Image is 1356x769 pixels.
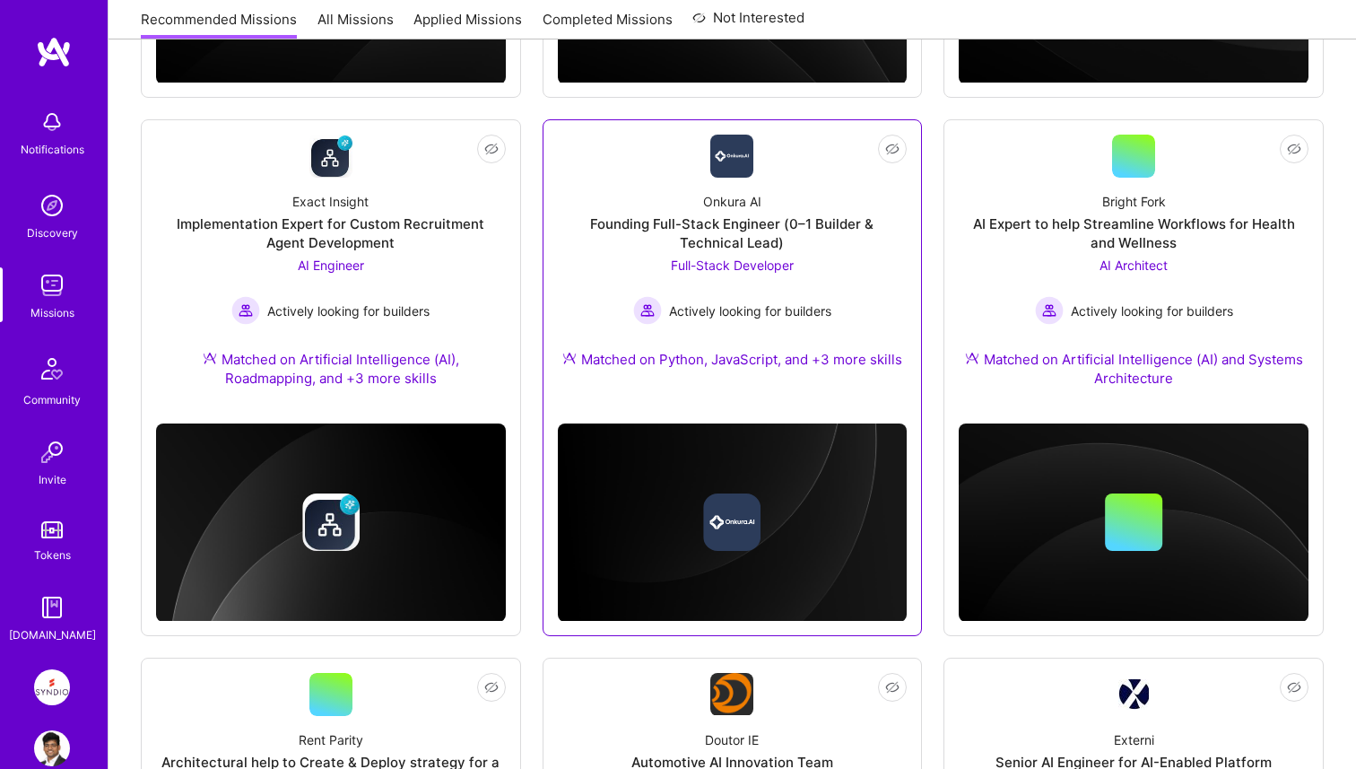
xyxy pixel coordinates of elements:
div: Matched on Artificial Intelligence (AI) and Systems Architecture [959,350,1308,388]
a: Not Interested [692,7,804,39]
div: Founding Full-Stack Engineer (0–1 Builder & Technical Lead) [558,214,908,252]
img: cover [156,424,506,622]
div: Onkura AI [703,192,761,211]
a: Team for: Transformation Engine Modernization [30,669,74,705]
img: Company Logo [710,673,753,714]
div: [DOMAIN_NAME] [9,625,96,644]
img: Team for: Transformation Engine Modernization [34,669,70,705]
img: bell [34,104,70,140]
img: Company Logo [1118,679,1149,710]
span: AI Architect [1100,258,1168,273]
div: Exact Insight [292,192,369,211]
div: Notifications [21,140,84,159]
i: icon EyeClosed [885,142,900,156]
img: cover [959,424,1308,622]
div: Rent Parity [299,730,363,749]
img: Actively looking for builders [633,296,662,325]
div: Matched on Python, JavaScript, and +3 more skills [562,350,902,369]
div: Invite [39,470,66,489]
i: icon EyeClosed [1287,142,1301,156]
div: Doutor IE [705,730,759,749]
a: Recommended Missions [141,10,297,39]
div: AI Expert to help Streamline Workflows for Health and Wellness [959,214,1308,252]
img: Company logo [302,494,360,551]
img: logo [36,36,72,68]
img: Company Logo [710,135,753,178]
span: Actively looking for builders [267,301,430,320]
img: discovery [34,188,70,223]
a: Company LogoExact InsightImplementation Expert for Custom Recruitment Agent DevelopmentAI Enginee... [156,135,506,409]
img: Ateam Purple Icon [965,351,979,365]
div: Discovery [27,223,78,242]
img: Community [30,347,74,390]
img: tokens [41,521,63,538]
img: guide book [34,590,70,625]
img: Ateam Purple Icon [562,351,577,365]
i: icon EyeClosed [1287,680,1301,695]
div: Community [23,390,81,409]
i: icon EyeClosed [484,142,499,156]
div: Matched on Artificial Intelligence (AI), Roadmapping, and +3 more skills [156,350,506,388]
img: Company Logo [309,135,352,178]
div: Missions [30,303,74,322]
i: icon EyeClosed [885,680,900,695]
span: AI Engineer [298,258,364,273]
img: Actively looking for builders [1035,296,1064,325]
i: icon EyeClosed [484,680,499,695]
div: Externi [1114,730,1154,749]
div: Implementation Expert for Custom Recruitment Agent Development [156,214,506,252]
img: cover [558,424,908,622]
a: All Missions [317,10,394,39]
div: Tokens [34,546,71,564]
span: Actively looking for builders [669,301,831,320]
a: User Avatar [30,730,74,766]
a: Company LogoOnkura AIFounding Full-Stack Engineer (0–1 Builder & Technical Lead)Full-Stack Develo... [558,135,908,390]
a: Completed Missions [543,10,673,39]
img: teamwork [34,267,70,303]
a: Applied Missions [413,10,522,39]
img: Invite [34,434,70,470]
span: Full-Stack Developer [671,258,794,273]
a: Bright ForkAI Expert to help Streamline Workflows for Health and WellnessAI Architect Actively lo... [959,135,1308,409]
img: Ateam Purple Icon [203,351,217,365]
span: Actively looking for builders [1071,301,1233,320]
img: User Avatar [34,730,70,766]
img: Actively looking for builders [231,296,260,325]
img: Company logo [703,494,761,551]
div: Bright Fork [1102,192,1166,211]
